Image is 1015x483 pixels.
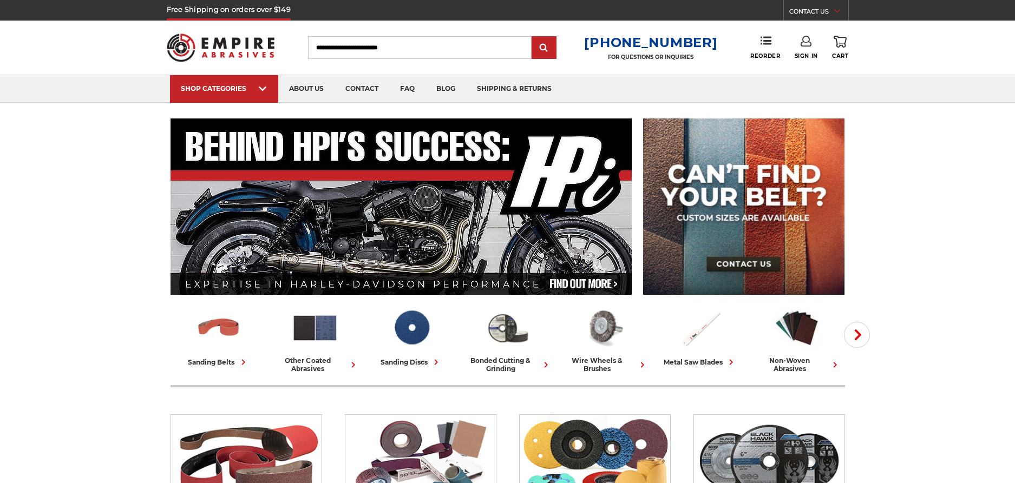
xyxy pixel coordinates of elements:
[188,356,249,368] div: sanding belts
[753,356,841,373] div: non-woven abrasives
[335,75,389,103] a: contact
[195,305,243,351] img: Sanding Belts
[464,356,552,373] div: bonded cutting & grinding
[389,75,425,103] a: faq
[643,118,844,295] img: promo banner for custom belts.
[560,356,648,373] div: wire wheels & brushes
[425,75,466,103] a: blog
[789,5,848,21] a: CONTACT US
[484,305,532,351] img: Bonded Cutting & Grinding
[773,305,821,351] img: Non-woven Abrasives
[832,52,848,59] span: Cart
[464,305,552,373] a: bonded cutting & grinding
[271,305,359,373] a: other coated abrasives
[580,305,628,351] img: Wire Wheels & Brushes
[584,35,717,50] a: [PHONE_NUMBER]
[171,118,632,295] img: Banner for an interview featuring Horsepower Inc who makes Harley performance upgrades featured o...
[832,36,848,59] a: Cart
[750,36,780,59] a: Reorder
[795,52,818,59] span: Sign In
[388,305,435,351] img: Sanding Discs
[271,356,359,373] div: other coated abrasives
[844,322,870,348] button: Next
[181,84,267,92] div: SHOP CATEGORIES
[368,305,455,368] a: sanding discs
[677,305,724,351] img: Metal Saw Blades
[381,356,442,368] div: sanding discs
[278,75,335,103] a: about us
[533,37,555,59] input: Submit
[753,305,841,373] a: non-woven abrasives
[175,305,263,368] a: sanding belts
[584,54,717,61] p: FOR QUESTIONS OR INQUIRIES
[750,52,780,59] span: Reorder
[291,305,339,351] img: Other Coated Abrasives
[466,75,562,103] a: shipping & returns
[167,27,275,69] img: Empire Abrasives
[657,305,744,368] a: metal saw blades
[560,305,648,373] a: wire wheels & brushes
[664,356,737,368] div: metal saw blades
